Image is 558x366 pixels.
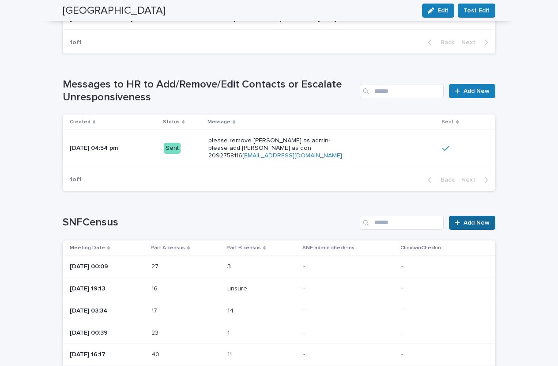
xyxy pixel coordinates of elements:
p: Part B census [226,243,261,253]
h1: Messages to HR to Add/Remove/Edit Contacts or Escalate Unresponsiveness [63,78,356,104]
p: [DATE] 03:34 [70,307,144,315]
span: Next [461,177,481,183]
tr: [DATE] 00:392323 11 -- [63,322,495,344]
p: 40 [151,349,161,358]
p: 3 [227,261,233,271]
p: Meeting Date [70,243,105,253]
p: [DATE] 00:09 [70,263,144,271]
h2: [GEOGRAPHIC_DATA] [63,4,166,17]
p: Status [163,117,180,127]
span: Next [461,39,481,46]
button: Edit [422,4,454,18]
span: Back [435,39,454,46]
p: please remove [PERSON_NAME] as admin- please add [PERSON_NAME] as don 2092758116 [208,137,435,159]
a: [EMAIL_ADDRESS][DOMAIN_NAME] [242,152,342,159]
h1: SNFCensus [63,216,356,229]
span: Edit [437,8,449,14]
span: Back [435,177,454,183]
input: Search [360,216,444,230]
p: Created [70,117,90,127]
p: [DATE] 04:54 pm [70,145,157,152]
span: Add New [464,220,490,226]
p: - [303,285,394,293]
p: - [303,351,394,358]
button: Next [458,38,495,46]
p: [DATE] 00:39 [70,329,144,337]
p: - [401,351,481,358]
p: - [401,263,481,271]
p: 23 [151,328,160,337]
a: Add New [449,216,495,230]
tr: [DATE] 04:54 pmSentplease remove [PERSON_NAME] as admin- please add [PERSON_NAME] as don 20927581... [63,130,495,167]
tr: [DATE] 19:131616 unsureunsure -- [63,278,495,300]
tr: [DATE] 16:174040 1111 -- [63,344,495,366]
button: Test Edit [458,4,495,18]
p: 16 [151,283,159,293]
p: - [401,285,481,293]
button: Back [421,38,458,46]
tr: [DATE] 03:341717 1414 -- [63,300,495,322]
button: Next [458,176,495,184]
span: Test Edit [464,6,490,15]
p: 14 [227,305,235,315]
p: unsure [227,283,249,293]
a: Add New [449,84,495,98]
p: Part A census [151,243,185,253]
p: 11 [227,349,234,358]
button: Back [421,176,458,184]
input: Search [360,84,444,98]
p: - [303,263,394,271]
p: 1 of 1 [63,32,89,53]
div: Sent [164,143,181,154]
p: - [401,307,481,315]
p: Sent [441,117,454,127]
p: SNF admin check-ins [302,243,354,253]
p: - [303,329,394,337]
span: Add New [464,88,490,94]
p: 27 [151,261,160,271]
p: Message [207,117,230,127]
p: [DATE] 16:17 [70,351,144,358]
p: 1 of 1 [63,169,89,191]
p: ClinicianCheckin [400,243,441,253]
p: - [401,329,481,337]
p: [DATE] 19:13 [70,285,144,293]
tr: [DATE] 00:092727 33 -- [63,256,495,278]
p: 17 [151,305,159,315]
p: - [303,307,394,315]
p: 1 [227,328,231,337]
